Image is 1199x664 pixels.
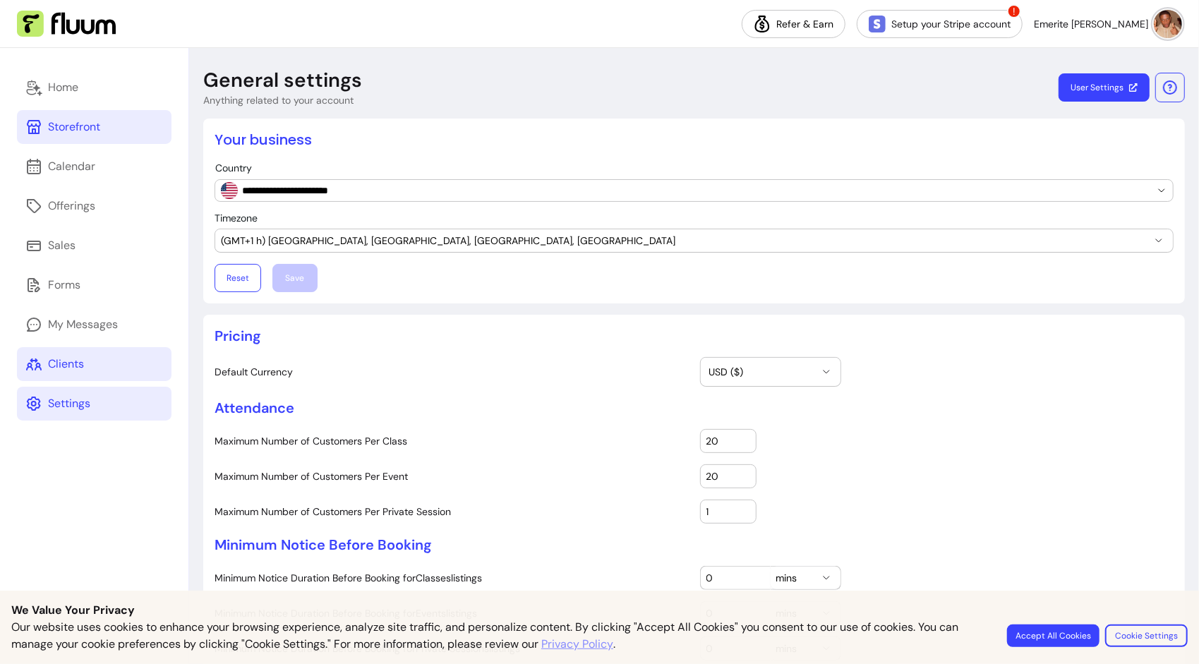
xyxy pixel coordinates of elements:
[701,358,840,386] button: USD ($)
[215,264,261,292] button: Reset
[48,316,118,333] div: My Messages
[11,619,990,653] p: Our website uses cookies to enhance your browsing experience, analyze site traffic, and personali...
[48,198,95,215] div: Offerings
[1105,624,1188,647] button: Cookie Settings
[215,398,1174,418] p: Attendance
[215,469,689,483] label: Maximum Number of Customers Per Event
[857,10,1023,38] a: Setup your Stripe account
[215,434,689,448] label: Maximum Number of Customers Per Class
[17,347,171,381] a: Clients
[203,93,362,107] p: Anything related to your account
[48,395,90,412] div: Settings
[1150,179,1173,202] button: Show suggestions
[1007,624,1099,647] button: Accept All Cookies
[17,387,171,421] a: Settings
[48,277,80,294] div: Forms
[48,79,78,96] div: Home
[17,189,171,223] a: Offerings
[1007,4,1021,18] span: !
[48,237,76,254] div: Sales
[17,11,116,37] img: Fluum Logo
[221,234,1150,248] span: (GMT+1 h) [GEOGRAPHIC_DATA], [GEOGRAPHIC_DATA], [GEOGRAPHIC_DATA], [GEOGRAPHIC_DATA]
[221,182,238,199] img: US
[1154,10,1182,38] img: avatar
[215,130,1174,150] h2: Your business
[1034,17,1148,31] span: Emerite [PERSON_NAME]
[1059,73,1150,102] a: User Settings
[215,571,689,585] label: Minimum Notice Duration Before Booking for Classes listings
[17,268,171,302] a: Forms
[17,229,171,262] a: Sales
[215,535,1174,555] p: Minimum Notice Before Booking
[48,158,95,175] div: Calendar
[776,571,818,585] span: mins
[215,229,1173,252] button: (GMT+1 h) [GEOGRAPHIC_DATA], [GEOGRAPHIC_DATA], [GEOGRAPHIC_DATA], [GEOGRAPHIC_DATA]
[11,602,1188,619] p: We Value Your Privacy
[17,308,171,342] a: My Messages
[17,110,171,144] a: Storefront
[869,16,886,32] img: Stripe Icon
[215,505,689,519] label: Maximum Number of Customers Per Private Session
[17,71,171,104] a: Home
[771,567,840,589] button: mins
[48,356,84,373] div: Clients
[709,365,815,379] span: USD ($)
[1034,10,1182,38] button: avatarEmerite [PERSON_NAME]
[48,119,100,135] div: Storefront
[17,150,171,183] a: Calendar
[215,161,258,175] label: Country
[541,636,613,653] a: Privacy Policy
[742,10,845,38] a: Refer & Earn
[215,365,689,379] label: Default Currency
[203,68,362,93] p: General settings
[215,326,1174,346] p: Pricing
[238,183,1128,198] input: Country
